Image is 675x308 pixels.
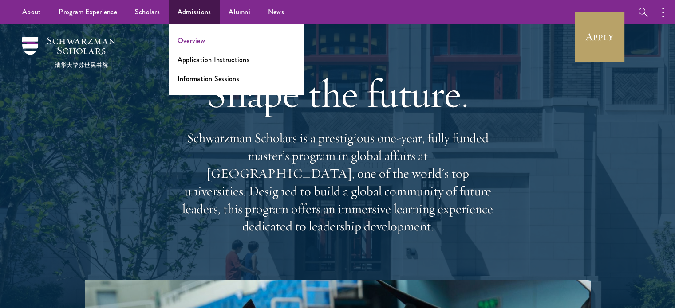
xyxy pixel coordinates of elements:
[178,55,249,65] a: Application Instructions
[22,37,115,68] img: Schwarzman Scholars
[178,69,497,118] h1: Shape the future.
[178,129,497,235] p: Schwarzman Scholars is a prestigious one-year, fully funded master’s program in global affairs at...
[178,74,239,84] a: Information Sessions
[575,12,624,62] a: Apply
[178,35,205,46] a: Overview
